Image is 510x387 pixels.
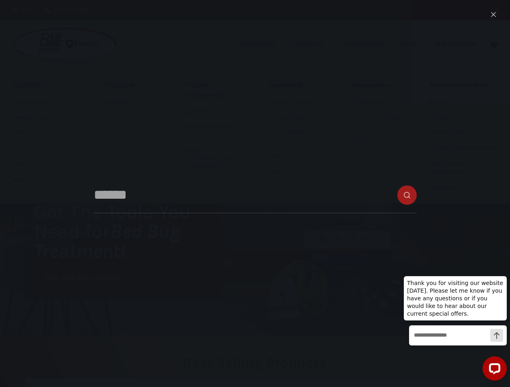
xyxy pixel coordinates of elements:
[186,104,243,120] a: Apartments
[267,149,324,164] a: Military
[348,110,405,133] a: OTR Trucks with Sleeper Cabs
[397,268,510,387] iframe: LiveChat chat widget
[25,356,485,370] h2: Best Selling Products
[267,125,324,149] a: Housing Authority and HUD
[234,20,288,69] a: Industries
[429,141,498,156] a: Hospitals & Medical Facilities
[288,20,336,69] a: About Us
[348,133,405,149] a: Ride Share
[44,274,121,281] span: View our Best Sellers!
[12,94,81,110] a: Bed & Breakfasts
[429,77,498,94] a: Additional Industries
[429,110,498,125] a: Colleges and Universities
[12,173,81,188] a: Motels
[105,77,162,94] a: Pest Control
[429,125,498,141] a: Shelters & Missions
[34,202,222,261] h1: Get The Tools You Need for
[34,269,131,286] a: View our Best Sellers!
[34,220,180,262] i: Bed Bug Treatment!
[12,141,81,156] a: Inns
[12,125,81,141] a: Hotels
[267,165,324,180] a: Schools
[12,110,81,125] a: Extended Stays
[429,157,498,180] a: Nursing Homes and Retirement Homes
[348,77,405,94] a: Transportation
[336,20,395,69] a: Information
[186,77,243,104] a: Property Management
[395,20,429,69] a: Shop
[12,157,81,172] a: Lodge
[429,181,498,196] a: Residential
[429,94,498,110] a: Camps
[267,94,324,110] a: Correctional Facilities
[186,144,243,175] a: Airbnb, [GEOGRAPHIC_DATA], Vacation Homes
[267,77,324,94] a: Government
[186,120,243,143] a: Housing Authority and HUD
[429,20,481,69] a: Our Reviews
[267,110,324,125] a: First Responders
[12,27,118,62] img: Prevsol/Bed Bug Heat Doctor
[492,7,498,13] button: Search
[348,94,405,110] a: City Transportation
[105,94,162,110] a: Pest Control
[234,20,481,69] nav: Primary
[12,77,81,94] a: Hospitality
